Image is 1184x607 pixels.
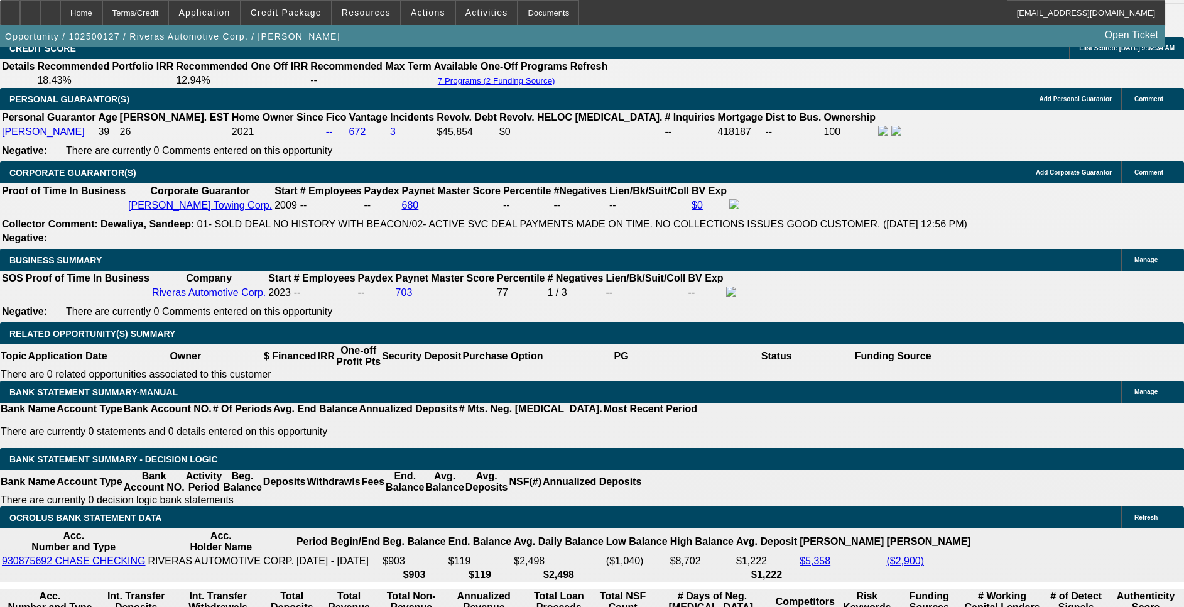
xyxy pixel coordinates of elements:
th: Period Begin/End [296,530,381,554]
th: Most Recent Period [603,403,698,415]
a: ($2,900) [886,555,924,566]
span: Add Personal Guarantor [1039,96,1112,102]
b: Start [274,185,297,196]
th: Avg. Daily Balance [513,530,604,554]
div: 77 [497,287,545,298]
a: 703 [396,287,413,298]
th: Beg. Balance [222,470,262,494]
th: $1,222 [736,569,798,581]
td: 2009 [274,199,298,212]
a: 680 [402,200,419,211]
th: Fees [361,470,385,494]
th: Application Date [27,344,107,368]
b: Corporate Guarantor [151,185,250,196]
span: Last Scored: [DATE] 9:02:34 AM [1079,45,1175,52]
b: #Negatives [553,185,607,196]
span: BANK STATEMENT SUMMARY-MANUAL [9,387,178,397]
span: Bank Statement Summary - Decision Logic [9,454,218,464]
b: BV Exp [692,185,727,196]
td: 18.43% [36,74,174,87]
span: There are currently 0 Comments entered on this opportunity [66,145,332,156]
b: Dist to Bus. [766,112,822,123]
th: IRR [317,344,335,368]
span: Resources [342,8,391,18]
th: $ Financed [263,344,317,368]
span: 01- SOLD DEAL NO HISTORY WITH BEACON/02- ACTIVE SVC DEAL PAYMENTS MADE ON TIME. NO COLLECTIONS IS... [197,219,967,229]
img: facebook-icon.png [729,199,739,209]
span: Manage [1134,388,1158,395]
span: OCROLUS BANK STATEMENT DATA [9,513,161,523]
a: [PERSON_NAME] Towing Corp. [128,200,272,211]
a: $5,358 [800,555,830,566]
a: 672 [349,126,366,137]
th: Owner [108,344,263,368]
b: Home Owner Since [232,112,323,123]
th: Bank Account NO. [123,403,212,415]
a: [PERSON_NAME] [2,126,85,137]
span: Comment [1134,169,1163,176]
td: -- [664,125,715,139]
b: Incidents [390,112,434,123]
th: Avg. Deposit [736,530,798,554]
td: $2,498 [513,555,604,567]
td: -- [605,286,686,300]
th: Refresh [570,60,609,73]
th: Funding Source [854,344,932,368]
th: Recommended One Off IRR [175,60,308,73]
th: Bank Account NO. [123,470,185,494]
span: PERSONAL GUARANTOR(S) [9,94,129,104]
span: Comment [1134,96,1163,102]
th: # Of Periods [212,403,273,415]
th: Security Deposit [381,344,462,368]
b: [PERSON_NAME]. EST [120,112,229,123]
b: Dewaliya, Sandeep: [100,219,194,229]
td: 26 [119,125,230,139]
b: Ownership [823,112,876,123]
b: Lien/Bk/Suit/Coll [609,185,689,196]
span: CORPORATE GUARANTOR(S) [9,168,136,178]
b: # Employees [294,273,356,283]
span: RELATED OPPORTUNITY(S) SUMMARY [9,329,175,339]
th: Avg. Balance [425,470,464,494]
a: Riveras Automotive Corp. [152,287,266,298]
th: $903 [382,569,446,581]
th: Withdrawls [306,470,361,494]
th: Deposits [263,470,307,494]
td: 418187 [717,125,764,139]
b: Paydex [358,273,393,283]
b: Negative: [2,306,47,317]
a: 930875692 CHASE CHECKING [2,555,146,566]
td: $0 [499,125,663,139]
th: PG [543,344,698,368]
div: 1 / 3 [548,287,604,298]
b: Revolv. HELOC [MEDICAL_DATA]. [499,112,663,123]
span: Manage [1134,256,1158,263]
th: # Mts. Neg. [MEDICAL_DATA]. [459,403,603,415]
th: $119 [448,569,512,581]
button: Application [169,1,239,25]
a: Open Ticket [1100,25,1163,46]
b: Lien/Bk/Suit/Coll [606,273,685,283]
th: Status [699,344,854,368]
b: Personal Guarantor [2,112,95,123]
img: facebook-icon.png [878,126,888,136]
b: Company [186,273,232,283]
b: Vantage [349,112,388,123]
td: -- [609,199,690,212]
th: End. Balance [448,530,512,554]
b: Paydex [364,185,399,196]
b: # Employees [300,185,362,196]
td: $119 [448,555,512,567]
img: facebook-icon.png [726,287,736,297]
b: Collector Comment: [2,219,98,229]
button: Actions [401,1,455,25]
span: Actions [411,8,445,18]
button: 7 Programs (2 Funding Source) [434,75,559,86]
p: There are currently 0 statements and 0 details entered on this opportunity [1,426,697,437]
th: Beg. Balance [382,530,446,554]
th: High Balance [670,530,734,554]
th: $2,498 [513,569,604,581]
th: Details [1,60,35,73]
td: $903 [382,555,446,567]
th: Avg. Deposits [465,470,509,494]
